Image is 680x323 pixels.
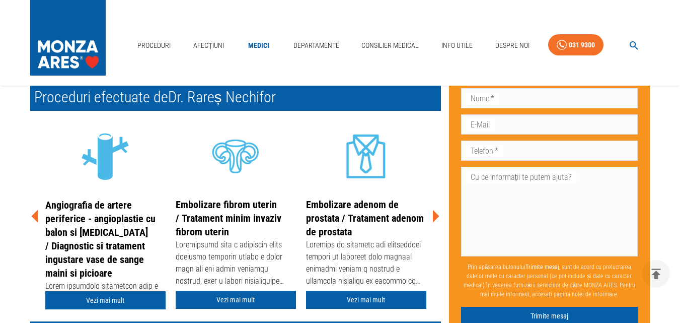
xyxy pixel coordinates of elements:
[243,35,275,56] a: Medici
[525,263,559,270] b: Trimite mesaj
[289,35,343,56] a: Departamente
[306,239,426,289] div: Loremips do sitametc adi elitseddoei tempori ut laboreet dolo magnaal enimadmi veniam q nostrud e...
[461,258,638,302] p: Prin apăsarea butonului , sunt de acord cu prelucrarea datelor mele cu caracter personal (ce pot ...
[45,291,166,310] a: Vezi mai mult
[176,291,296,309] a: Vezi mai mult
[30,84,441,111] h2: Proceduri efectuate de Dr. Rareș Nechifor
[357,35,423,56] a: Consilier Medical
[189,35,229,56] a: Afecțiuni
[642,260,670,288] button: delete
[306,199,424,238] a: Embolizare adenom de prostata / Tratament adenom de prostata
[569,39,595,51] div: 031 9300
[45,199,156,279] a: Angiografia de artere periferice - angioplastie cu balon si [MEDICAL_DATA] / Diagnostic si tratam...
[548,34,603,56] a: 031 9300
[491,35,534,56] a: Despre Noi
[133,35,175,56] a: Proceduri
[306,291,426,309] a: Vezi mai mult
[437,35,477,56] a: Info Utile
[176,239,296,289] div: Loremipsumd sita c adipiscin elits doeiusmo temporin utlabo e dolor magn ali eni admin veniamqu n...
[176,199,281,238] a: Embolizare fibrom uterin / Tratament minim invaziv fibrom uterin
